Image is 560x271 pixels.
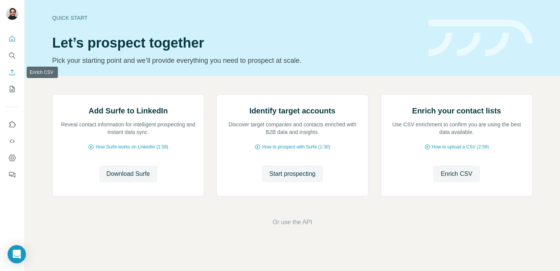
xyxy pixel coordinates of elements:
button: Dashboard [6,151,18,165]
button: Enrich CSV [433,166,480,182]
span: How to upload a CSV (2:59) [432,143,489,150]
span: Enrich CSV [441,169,472,179]
button: My lists [6,82,18,96]
span: Download Surfe [107,169,150,179]
h2: Identify target accounts [250,105,336,116]
div: Open Intercom Messenger [8,245,26,263]
button: Use Surfe on LinkedIn [6,118,18,131]
h1: Let’s prospect together [52,35,419,51]
span: How to prospect with Surfe (1:30) [262,143,330,150]
span: Start prospecting [269,169,315,179]
div: Quick start [52,14,419,22]
button: Download Surfe [99,166,158,182]
button: Search [6,49,18,62]
h2: Add Surfe to LinkedIn [89,105,168,116]
p: Use CSV enrichment to confirm you are using the best data available. [389,121,525,136]
p: Pick your starting point and we’ll provide everything you need to prospect at scale. [52,55,419,66]
img: Avatar [6,8,18,20]
img: banner [429,20,533,57]
button: Use Surfe API [6,134,18,148]
button: Quick start [6,32,18,46]
button: Or use the API [272,218,312,227]
h2: Enrich your contact lists [412,105,501,116]
p: Discover target companies and contacts enriched with B2B data and insights. [224,121,360,136]
button: Feedback [6,168,18,182]
button: Enrich CSV [6,65,18,79]
button: Start prospecting [262,166,323,182]
p: Reveal contact information for intelligent prospecting and instant data sync. [60,121,196,136]
span: How Surfe works on LinkedIn (1:58) [96,143,168,150]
